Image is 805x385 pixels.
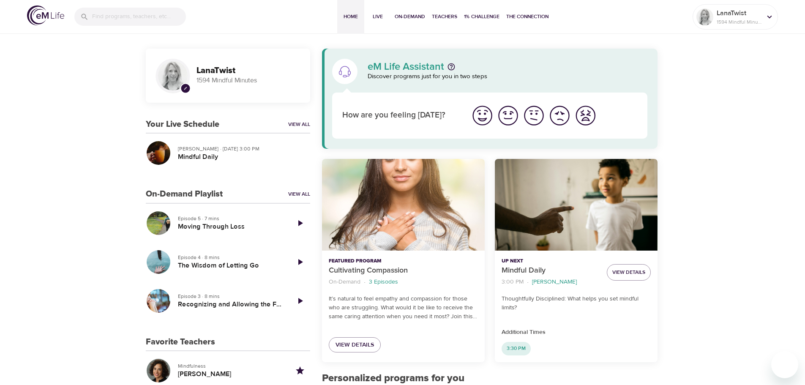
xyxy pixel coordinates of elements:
[502,328,651,337] p: Additional Times
[196,66,300,76] h3: LanaTwist
[322,159,485,251] button: Cultivating Compassion
[178,261,283,270] h5: The Wisdom of Letting Go
[471,104,494,127] img: great
[696,8,713,25] img: Remy Sharp
[290,252,310,272] a: Play Episode
[146,358,171,383] button: Profile for Ninette Hupp
[717,18,761,26] p: 1594 Mindful Minutes
[497,104,520,127] img: good
[329,295,478,321] p: It’s natural to feel empathy and compassion for those who are struggling. What would it be like t...
[146,120,219,129] h3: Your Live Schedule
[178,292,283,300] p: Episode 3 · 8 mins
[464,12,499,21] span: 1% Challenge
[288,121,310,128] a: View All
[27,5,64,25] img: logo
[146,210,171,236] button: Moving Through Loss
[146,189,223,199] h3: On-Demand Playlist
[178,254,283,261] p: Episode 4 · 8 mins
[521,103,547,128] button: I'm feeling ok
[342,109,459,122] p: How are you feeling [DATE]?
[146,337,215,347] h3: Favorite Teachers
[502,345,531,352] span: 3:30 PM
[502,265,600,276] p: Mindful Daily
[178,222,283,231] h5: Moving Through Loss
[368,72,648,82] p: Discover programs just for you in two steps
[369,278,398,287] p: 3 Episodes
[146,288,171,314] button: Recognizing and Allowing the Feelings of Loss
[178,300,283,309] h5: Recognizing and Allowing the Feelings of Loss
[502,342,531,355] div: 3:30 PM
[574,104,597,127] img: worst
[146,249,171,275] button: The Wisdom of Letting Go
[432,12,457,21] span: Teachers
[368,62,444,72] p: eM Life Assistant
[612,268,645,277] span: View Details
[288,191,310,198] a: View All
[502,295,651,312] p: Thoughtfully Disciplined: What helps you set mindful limits?
[290,213,310,233] a: Play Episode
[329,278,360,287] p: On-Demand
[527,276,529,288] li: ·
[322,372,658,385] h2: Personalized programs for you
[502,278,524,287] p: 3:00 PM
[178,145,303,153] p: [PERSON_NAME] · [DATE] 3:00 PM
[336,340,374,350] span: View Details
[495,103,521,128] button: I'm feeling good
[717,8,761,18] p: LanaTwist
[338,65,352,78] img: eM Life Assistant
[532,278,577,287] p: [PERSON_NAME]
[607,264,651,281] button: View Details
[368,12,388,21] span: Live
[158,61,188,90] img: Remy Sharp
[522,104,546,127] img: ok
[329,265,478,276] p: Cultivating Compassion
[502,257,600,265] p: Up Next
[178,362,283,370] p: Mindfulness
[548,104,571,127] img: bad
[506,12,548,21] span: The Connection
[290,291,310,311] a: Play Episode
[364,276,366,288] li: ·
[178,370,283,379] h5: [PERSON_NAME]
[395,12,425,21] span: On-Demand
[329,337,381,353] a: View Details
[573,103,598,128] button: I'm feeling worst
[329,276,478,288] nav: breadcrumb
[329,257,478,265] p: Featured Program
[771,351,798,378] iframe: Button to launch messaging window
[92,8,186,26] input: Find programs, teachers, etc...
[469,103,495,128] button: I'm feeling great
[196,76,300,85] p: 1594 Mindful Minutes
[178,153,303,161] h5: Mindful Daily
[502,276,600,288] nav: breadcrumb
[547,103,573,128] button: I'm feeling bad
[495,159,658,251] button: Mindful Daily
[178,215,283,222] p: Episode 5 · 7 mins
[341,12,361,21] span: Home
